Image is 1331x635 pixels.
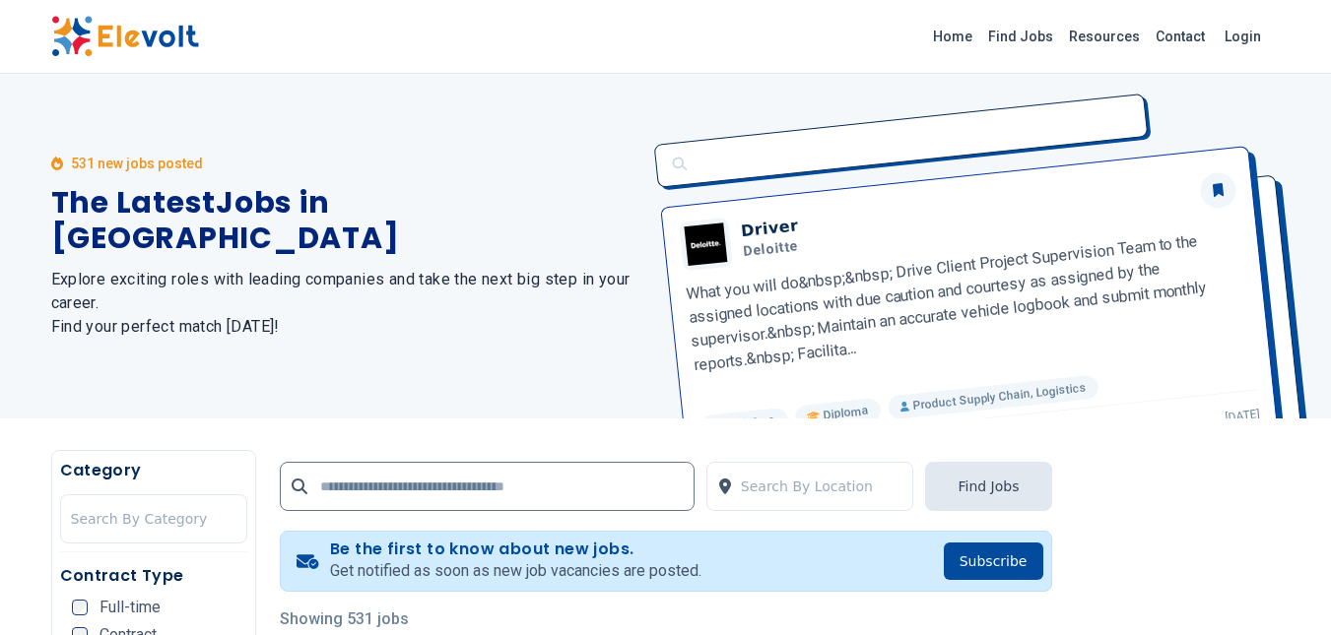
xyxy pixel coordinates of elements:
a: Login [1213,17,1273,56]
input: Full-time [72,600,88,615]
a: Resources [1061,21,1148,52]
p: Get notified as soon as new job vacancies are posted. [330,559,701,583]
h1: The Latest Jobs in [GEOGRAPHIC_DATA] [51,185,642,256]
a: Home [925,21,980,52]
h4: Be the first to know about new jobs. [330,540,701,559]
p: 531 new jobs posted [71,154,203,173]
h5: Contract Type [60,564,247,588]
a: Find Jobs [980,21,1061,52]
img: Elevolt [51,16,199,57]
span: Full-time [100,600,161,615]
button: Find Jobs [925,462,1051,511]
p: Showing 531 jobs [280,607,1052,631]
button: Subscribe [944,542,1043,580]
h5: Category [60,459,247,482]
a: Contact [1148,21,1213,52]
h2: Explore exciting roles with leading companies and take the next big step in your career. Find you... [51,268,642,339]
